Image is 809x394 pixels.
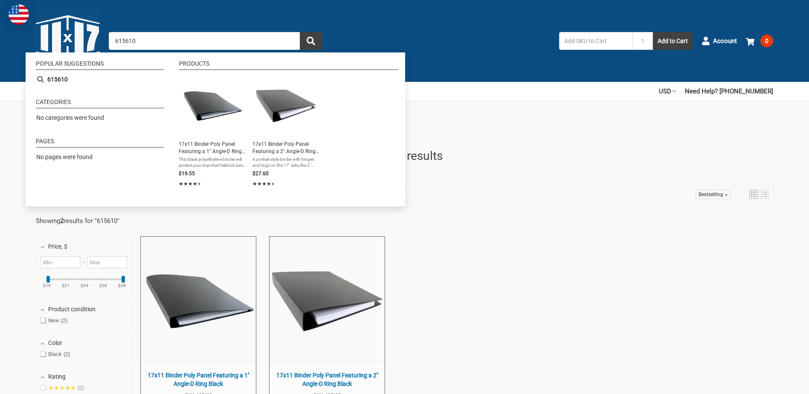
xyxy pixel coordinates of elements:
ins: $19 [38,284,56,288]
iframe: Google Customer Reviews [739,371,809,394]
span: 17x11 Binder Poly Panel Featuring a 1" Angle-D Ring Black [145,371,252,388]
span: No categories were found [36,114,104,121]
span: Product condition [48,306,96,313]
span: ★★★★★ [179,180,202,188]
input: Minimum value [41,256,80,268]
img: 17x11 Binder Poly Panel Featuring a 2" Angle-D Ring Black [255,75,317,137]
span: – [80,259,87,266]
span: $19.55 [179,171,195,177]
li: Products [179,61,398,70]
span: Black [41,351,70,358]
span: ★★★★★ [252,180,276,188]
span: 0 [78,385,84,391]
a: USD [659,82,676,101]
a: Need Help? [PHONE_NUMBER] [685,82,773,101]
li: Pages [36,138,164,148]
input: Search by keyword, brand or SKU [109,32,322,50]
li: Popular suggestions [36,61,164,70]
li: 17x11 Binder Poly Panel Featuring a 1" Angle-D Ring Black [175,72,249,192]
span: Price [48,243,67,250]
span: 0 [760,35,773,47]
span: 17x11 Binder Poly Panel Featuring a 2" Angle-D Ring Black [252,141,319,155]
span: , $ [61,243,67,250]
span: 17x11 Binder Poly Panel Featuring a 1" Angle-D Ring Black [179,141,246,155]
button: Add to Cart [653,32,693,50]
input: Maximum value [87,256,127,268]
a: Account [702,30,737,52]
span: Account [713,36,737,46]
span: 2 [61,317,68,324]
span: New [41,317,68,324]
a: Sort options [696,190,731,199]
b: 2 [60,217,64,225]
div: Instant Search Results [26,52,405,206]
span: 17x11 Binder Poly Panel Featuring a 2" Angle-D Ring Black [274,371,380,388]
div: Showing results for " " [36,217,138,225]
ins: $24 [75,284,93,288]
a: 17x11 Binder Poly Panel Featuring a 1" Angle-D Ring Black17x11 Binder Poly Panel Featuring a 1" A... [179,75,246,188]
img: 17x11 Binder Poly Panel Featuring a 1" Angle-D Ring Black [181,75,243,137]
ins: $21 [57,284,75,288]
img: duty and tax information for United States [9,4,29,25]
span: $27.60 [252,171,269,177]
ins: $26 [94,284,112,288]
img: 11x17.com [36,9,100,73]
ins: $28 [113,284,131,288]
span: 2 [64,351,70,357]
li: 615610 [32,72,168,87]
span: ★★★★★ [48,385,76,391]
span: A portrait style binder with hinges and rings on the 17" side, the 2" Angle-D ring allows for sta... [252,156,319,168]
span: Bestselling [699,191,723,197]
input: Add SKU to Cart [559,32,632,50]
a: 615610 [97,217,117,225]
a: 17x11 Binder Poly Panel Featuring a 2" Angle-D Ring Black17x11 Binder Poly Panel Featuring a 2" A... [252,75,319,188]
li: 17x11 Binder Poly Panel Featuring a 2" Angle-D Ring Black [249,72,323,192]
a: View list mode [760,190,769,199]
span: Rating [48,373,66,380]
a: 0 [746,30,773,52]
span: This black polyethylene binder will protect your important tabloid-sized documents, and it's an a... [179,156,246,168]
span: Color [48,339,62,346]
a: View grid mode [749,190,758,199]
li: Categories [36,99,164,108]
span: No pages were found [36,154,93,160]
